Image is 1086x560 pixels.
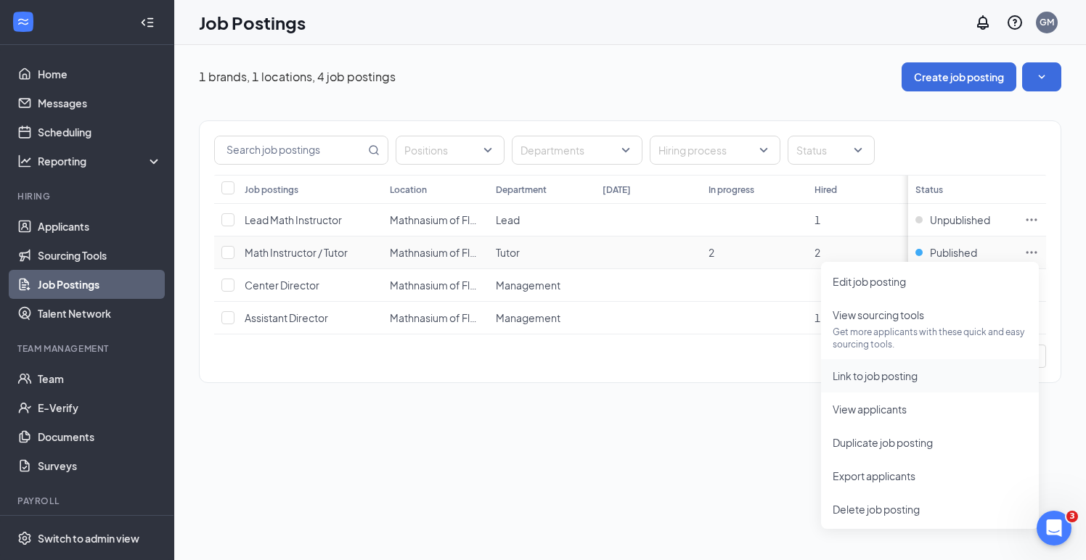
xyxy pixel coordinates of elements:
[245,246,348,259] span: Math Instructor / Tutor
[383,269,489,302] td: Mathnasium of Flowery Branch
[383,236,489,269] td: Mathnasium of Flowery Branch
[833,326,1027,350] p: Get more applicants with these quick and easy sourcing tools.
[17,495,159,507] div: Payroll
[833,469,915,482] span: Export applicants
[38,393,162,422] a: E-Verify
[38,59,162,88] a: Home
[833,403,907,416] span: View applicants
[38,241,162,270] a: Sourcing Tools
[245,213,342,226] span: Lead Math Instructor
[383,204,489,236] td: Mathnasium of Flowery Branch
[215,136,365,164] input: Search job postings
[140,15,155,30] svg: Collapse
[390,279,536,292] span: Mathnasium of Flowery Branch
[38,422,162,451] a: Documents
[496,246,520,259] span: Tutor
[595,175,701,204] th: [DATE]
[38,88,162,118] a: Messages
[496,279,560,292] span: Management
[199,69,396,85] p: 1 brands, 1 locations, 4 job postings
[368,144,380,156] svg: MagnifyingGlass
[1024,245,1039,260] svg: Ellipses
[38,154,163,168] div: Reporting
[833,436,933,449] span: Duplicate job posting
[701,175,807,204] th: In progress
[930,213,990,227] span: Unpublished
[489,204,595,236] td: Lead
[245,311,328,324] span: Assistant Director
[496,213,520,226] span: Lead
[17,531,32,545] svg: Settings
[38,270,162,299] a: Job Postings
[390,213,536,226] span: Mathnasium of Flowery Branch
[489,302,595,334] td: Management
[974,14,992,31] svg: Notifications
[390,246,536,259] span: Mathnasium of Flowery Branch
[38,451,162,480] a: Surveys
[709,246,714,259] span: 2
[1034,70,1049,84] svg: SmallChevronDown
[496,311,560,324] span: Management
[1066,511,1078,522] span: 3
[833,503,920,516] span: Delete job posting
[199,10,306,35] h1: Job Postings
[902,62,1016,91] button: Create job posting
[383,302,489,334] td: Mathnasium of Flowery Branch
[390,184,427,196] div: Location
[38,212,162,241] a: Applicants
[489,269,595,302] td: Management
[17,190,159,202] div: Hiring
[489,236,595,269] td: Tutor
[496,184,547,196] div: Department
[833,275,906,288] span: Edit job posting
[814,246,820,259] span: 2
[1022,62,1061,91] button: SmallChevronDown
[833,308,924,321] span: View sourcing tools
[38,299,162,328] a: Talent Network
[814,311,820,324] span: 1
[245,184,298,196] div: Job postings
[390,311,536,324] span: Mathnasium of Flowery Branch
[1024,213,1039,227] svg: Ellipses
[17,154,32,168] svg: Analysis
[908,175,1017,204] th: Status
[833,369,918,382] span: Link to job posting
[930,245,977,260] span: Published
[16,15,30,29] svg: WorkstreamLogo
[38,364,162,393] a: Team
[807,175,913,204] th: Hired
[1037,511,1071,545] iframe: Intercom live chat
[245,279,319,292] span: Center Director
[1040,16,1054,28] div: GM
[38,118,162,147] a: Scheduling
[17,342,159,355] div: Team Management
[38,531,139,545] div: Switch to admin view
[814,213,820,226] span: 1
[1006,14,1024,31] svg: QuestionInfo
